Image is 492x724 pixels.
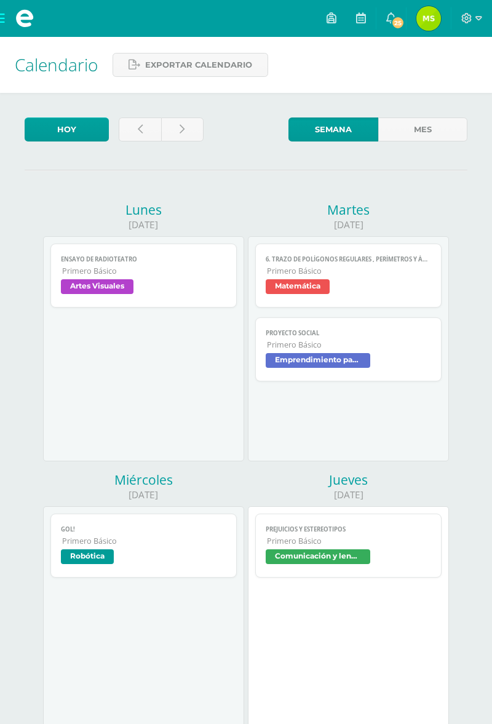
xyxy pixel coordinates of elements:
span: Primero Básico [267,266,430,276]
a: Exportar calendario [113,53,268,77]
div: [DATE] [248,488,449,501]
a: Gol!Primero BásicoRobótica [50,514,236,578]
a: Mes [378,117,467,141]
div: Lunes [43,201,244,218]
div: Miércoles [43,471,244,488]
span: Emprendimiento para la Productividad [266,353,370,368]
span: Primero Básico [62,536,226,546]
a: Proyecto socialPrimero BásicoEmprendimiento para la Productividad [255,317,441,381]
div: [DATE] [248,218,449,231]
span: Ensayo de radioteatro [61,255,226,263]
span: Primero Básico [62,266,226,276]
a: Semana [288,117,378,141]
span: Calendario [15,53,98,76]
span: Artes Visuales [61,279,133,294]
span: Robótica [61,549,114,564]
div: Jueves [248,471,449,488]
a: 6. Trazo de polígonos regulares , perímetros y áreasPrimero BásicoMatemática [255,244,441,308]
span: Prejuicios y estereotipos [266,525,430,533]
span: Comunicación y lenguaje [266,549,370,564]
span: Proyecto social [266,329,430,337]
span: Primero Básico [267,536,430,546]
img: 3512a61b8f8ebd828af64181da549f2e.png [416,6,441,31]
span: 25 [391,16,405,30]
div: [DATE] [43,488,244,501]
span: 6. Trazo de polígonos regulares , perímetros y áreas [266,255,430,263]
a: Ensayo de radioteatroPrimero BásicoArtes Visuales [50,244,236,308]
a: Prejuicios y estereotiposPrimero BásicoComunicación y lenguaje [255,514,441,578]
span: Matemática [266,279,330,294]
span: Gol! [61,525,226,533]
a: Hoy [25,117,109,141]
span: Exportar calendario [145,54,252,76]
div: Martes [248,201,449,218]
div: [DATE] [43,218,244,231]
span: Primero Básico [267,340,430,350]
